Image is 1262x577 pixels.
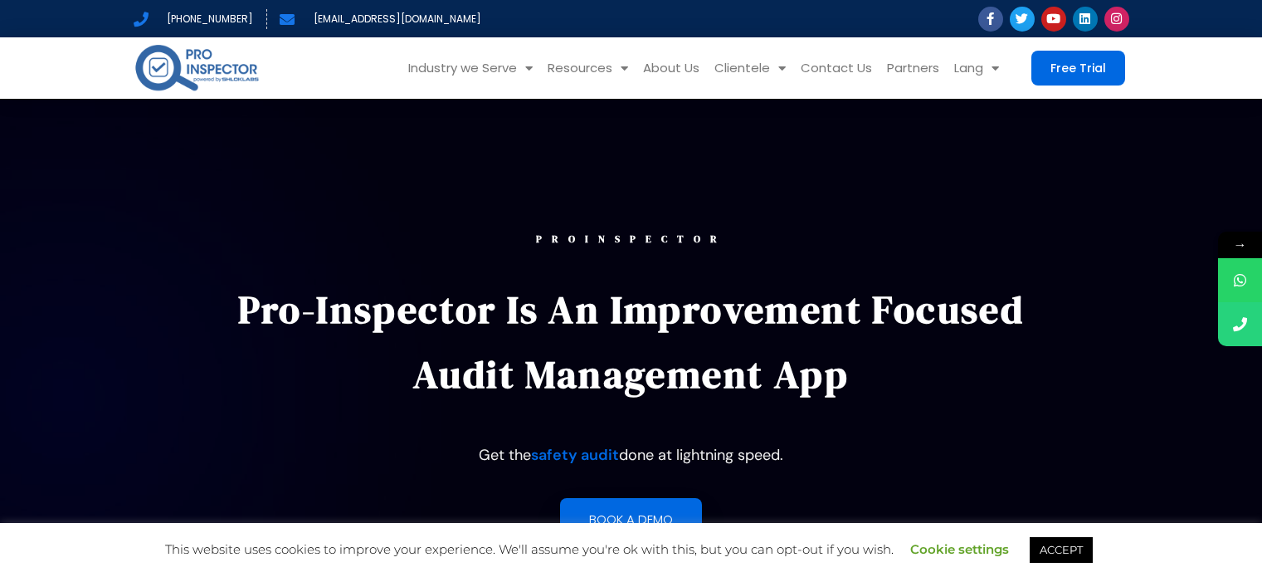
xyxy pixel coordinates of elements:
[163,9,253,29] span: [PHONE_NUMBER]
[286,37,1006,99] nav: Menu
[560,498,702,540] a: Book a demo
[636,37,707,99] a: About Us
[1218,232,1262,258] span: →
[531,445,619,465] a: safety audit
[214,440,1049,470] p: Get the done at lightning speed.
[401,37,540,99] a: Industry we Serve
[1050,62,1106,74] span: Free Trial
[1030,537,1093,563] a: ACCEPT
[214,277,1049,407] p: Pro-Inspector is an improvement focused audit management app
[589,513,673,526] span: Book a demo
[214,234,1049,244] div: PROINSPECTOR
[134,42,261,94] img: pro-inspector-logo
[947,37,1006,99] a: Lang
[280,9,481,29] a: [EMAIL_ADDRESS][DOMAIN_NAME]
[880,37,947,99] a: Partners
[910,541,1009,557] a: Cookie settings
[540,37,636,99] a: Resources
[793,37,880,99] a: Contact Us
[707,37,793,99] a: Clientele
[1031,51,1125,86] a: Free Trial
[165,541,1097,557] span: This website uses cookies to improve your experience. We'll assume you're ok with this, but you c...
[309,9,481,29] span: [EMAIL_ADDRESS][DOMAIN_NAME]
